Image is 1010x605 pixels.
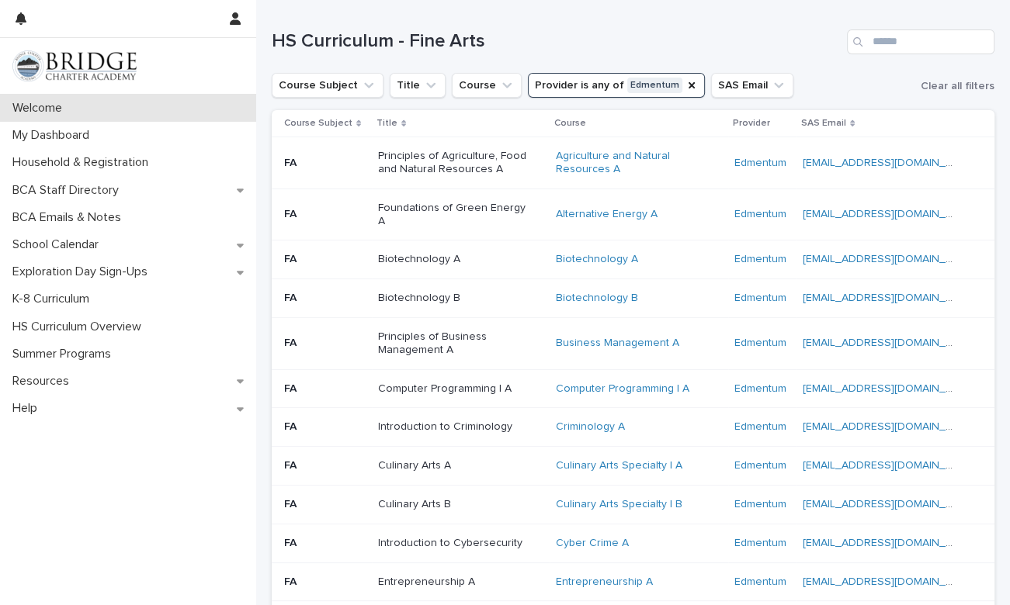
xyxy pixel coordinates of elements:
[272,73,384,98] button: Course Subject
[733,115,770,132] p: Provider
[734,208,786,221] a: Edmentum
[803,421,978,432] a: [EMAIL_ADDRESS][DOMAIN_NAME]
[734,157,786,170] a: Edmentum
[284,382,366,396] p: FA
[6,155,161,170] p: Household & Registration
[556,253,638,266] a: Biotechnology A
[378,382,533,396] p: Computer Programming I A
[556,208,658,221] a: Alternative Energy A
[803,157,978,168] a: [EMAIL_ADDRESS][DOMAIN_NAME]
[6,264,160,279] p: Exploration Day Sign-Ups
[378,253,533,266] p: Biotechnology A
[847,29,994,54] input: Search
[711,73,793,98] button: SAS Email
[734,537,786,550] a: Edmentum
[556,337,679,350] a: Business Management A
[378,576,533,589] p: Entrepreneurship A
[556,150,711,176] a: Agriculture and Natural Resources A
[378,292,533,305] p: Biotechnology B
[803,460,978,471] a: [EMAIL_ADDRESS][DOMAIN_NAME]
[556,498,682,511] a: Culinary Arts Specialty I B
[556,576,653,589] a: Entrepreneurship A
[734,292,786,305] a: Edmentum
[556,537,629,550] a: Cyber Crime A
[284,253,366,266] p: FA
[272,369,994,408] tr: FAComputer Programming I AComputer Programming I A Edmentum [EMAIL_ADDRESS][DOMAIN_NAME]
[6,374,82,389] p: Resources
[284,292,366,305] p: FA
[803,383,978,394] a: [EMAIL_ADDRESS][DOMAIN_NAME]
[554,115,586,132] p: Course
[6,292,102,306] p: K-8 Curriculum
[378,150,533,176] p: Principles of Agriculture, Food and Natural Resources A
[452,73,522,98] button: Course
[272,188,994,240] tr: FAFoundations of Green Energy AAlternative Energy A Edmentum [EMAIL_ADDRESS][DOMAIN_NAME]
[390,73,446,98] button: Title
[272,447,994,486] tr: FACulinary Arts ACulinary Arts Specialty I A Edmentum [EMAIL_ADDRESS][DOMAIN_NAME]
[6,320,154,334] p: HS Curriculum Overview
[803,292,978,303] a: [EMAIL_ADDRESS][DOMAIN_NAME]
[803,538,978,548] a: [EMAIL_ADDRESS][DOMAIN_NAME]
[734,253,786,266] a: Edmentum
[272,485,994,524] tr: FACulinary Arts BCulinary Arts Specialty I B Edmentum [EMAIL_ADDRESS][DOMAIN_NAME]
[284,459,366,472] p: FA
[284,157,366,170] p: FA
[803,254,978,264] a: [EMAIL_ADDRESS][DOMAIN_NAME]
[284,420,366,434] p: FA
[12,50,137,81] img: V1C1m3IdTEidaUdm9Hs0
[6,401,50,416] p: Help
[284,115,352,132] p: Course Subject
[734,337,786,350] a: Edmentum
[272,408,994,447] tr: FAIntroduction to CriminologyCriminology A Edmentum [EMAIL_ADDRESS][DOMAIN_NAME]
[284,498,366,511] p: FA
[556,459,682,472] a: Culinary Arts Specialty I A
[556,382,689,396] a: Computer Programming I A
[272,317,994,369] tr: FAPrinciples of Business Management ABusiness Management A Edmentum [EMAIL_ADDRESS][DOMAIN_NAME]
[272,562,994,601] tr: FAEntrepreneurship AEntrepreneurship A Edmentum [EMAIL_ADDRESS][DOMAIN_NAME]
[6,210,134,225] p: BCA Emails & Notes
[803,209,978,220] a: [EMAIL_ADDRESS][DOMAIN_NAME]
[556,292,638,305] a: Biotechnology B
[528,73,705,98] button: Provider
[6,237,111,252] p: School Calendar
[6,347,123,361] p: Summer Programs
[734,382,786,396] a: Edmentum
[6,183,131,198] p: BCA Staff Directory
[378,202,533,228] p: Foundations of Green Energy A
[272,279,994,318] tr: FABiotechnology BBiotechnology B Edmentum [EMAIL_ADDRESS][DOMAIN_NAME]
[377,115,397,132] p: Title
[556,420,625,434] a: Criminology A
[803,576,978,587] a: [EMAIL_ADDRESS][DOMAIN_NAME]
[378,498,533,511] p: Culinary Arts B
[284,576,366,589] p: FA
[734,420,786,434] a: Edmentum
[284,337,366,350] p: FA
[272,240,994,279] tr: FABiotechnology ABiotechnology A Edmentum [EMAIL_ADDRESS][DOMAIN_NAME]
[378,330,533,357] p: Principles of Business Management A
[734,459,786,472] a: Edmentum
[272,137,994,189] tr: FAPrinciples of Agriculture, Food and Natural Resources AAgriculture and Natural Resources A Edme...
[6,128,102,143] p: My Dashboard
[921,81,994,92] span: Clear all filters
[284,537,366,550] p: FA
[801,115,846,132] p: SAS Email
[378,537,533,550] p: Introduction to Cybersecurity
[378,420,533,434] p: Introduction to Criminology
[803,499,978,510] a: [EMAIL_ADDRESS][DOMAIN_NAME]
[272,30,841,53] h1: HS Curriculum - Fine Arts
[803,337,978,348] a: [EMAIL_ADDRESS][DOMAIN_NAME]
[734,576,786,589] a: Edmentum
[6,101,75,116] p: Welcome
[915,74,994,98] button: Clear all filters
[284,208,366,221] p: FA
[272,524,994,562] tr: FAIntroduction to CybersecurityCyber Crime A Edmentum [EMAIL_ADDRESS][DOMAIN_NAME]
[734,498,786,511] a: Edmentum
[378,459,533,472] p: Culinary Arts A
